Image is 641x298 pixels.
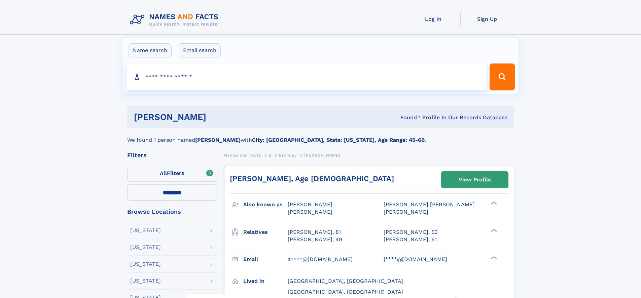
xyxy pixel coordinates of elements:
[224,151,261,159] a: Names and Facts
[279,151,296,159] a: Bromley
[243,275,288,287] h3: Lived in
[459,172,491,187] div: View Profile
[384,209,428,215] span: [PERSON_NAME]
[127,11,224,29] img: Logo Names and Facts
[160,170,167,176] span: All
[288,236,342,243] a: [PERSON_NAME], 49
[288,201,332,208] span: [PERSON_NAME]
[252,137,425,143] b: City: [GEOGRAPHIC_DATA], State: [US_STATE], Age Range: 45-60
[384,236,437,243] a: [PERSON_NAME], 61
[288,278,403,284] span: [GEOGRAPHIC_DATA], [GEOGRAPHIC_DATA]
[127,128,514,144] div: We found 1 person named with .
[127,209,217,215] div: Browse Locations
[288,228,341,236] a: [PERSON_NAME], 81
[490,63,514,90] button: Search Button
[269,153,272,158] span: B
[441,172,508,188] a: View Profile
[460,11,514,27] a: Sign Up
[288,209,332,215] span: [PERSON_NAME]
[243,254,288,265] h3: Email
[489,228,497,232] div: ❯
[489,255,497,260] div: ❯
[489,201,497,205] div: ❯
[230,174,394,183] a: [PERSON_NAME], Age [DEMOGRAPHIC_DATA]
[134,113,304,121] h1: [PERSON_NAME]
[406,11,460,27] a: Log In
[130,228,161,233] div: [US_STATE]
[303,114,507,121] div: Found 1 Profile In Our Records Database
[130,245,161,250] div: [US_STATE]
[127,166,217,182] label: Filters
[130,261,161,267] div: [US_STATE]
[243,199,288,210] h3: Also known as
[127,152,217,158] div: Filters
[195,137,241,143] b: [PERSON_NAME]
[179,43,221,57] label: Email search
[384,228,438,236] a: [PERSON_NAME], 50
[384,201,475,208] span: [PERSON_NAME] [PERSON_NAME]
[279,153,296,158] span: Bromley
[129,43,172,57] label: Name search
[130,278,161,284] div: [US_STATE]
[243,226,288,238] h3: Relatives
[304,153,340,158] span: [PERSON_NAME]
[288,289,403,295] span: [GEOGRAPHIC_DATA], [GEOGRAPHIC_DATA]
[269,151,272,159] a: B
[127,63,487,90] input: search input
